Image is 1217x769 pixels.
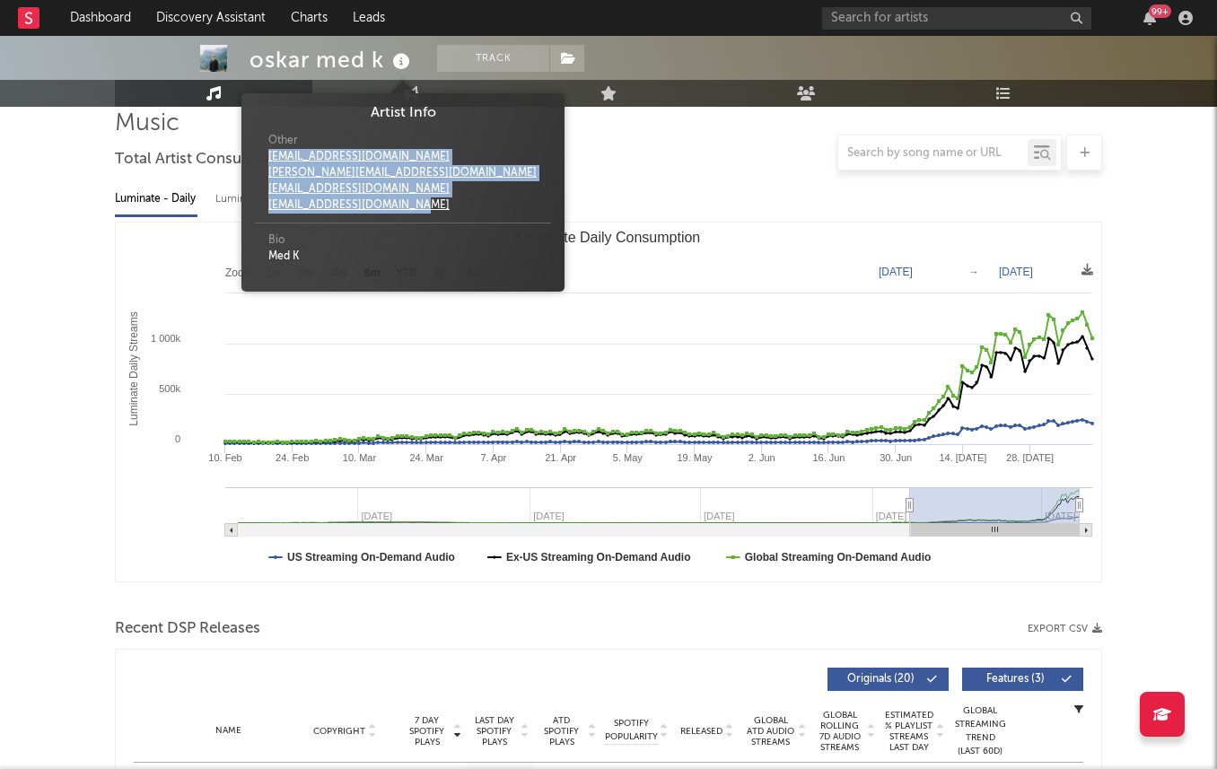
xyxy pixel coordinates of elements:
[880,452,912,463] text: 30. Jun
[838,146,1028,161] input: Search by song name or URL
[822,7,1091,30] input: Search for artists
[939,452,986,463] text: 14. [DATE]
[962,668,1083,691] button: Features(3)
[999,266,1033,278] text: [DATE]
[884,710,933,753] span: Estimated % Playlist Streams Last Day
[480,452,506,463] text: 7. Apr
[255,102,551,124] div: Artist Info
[225,267,253,279] text: Zoom
[745,551,932,564] text: Global Streaming On-Demand Audio
[545,452,576,463] text: 21. Apr
[170,724,287,738] div: Name
[151,333,181,344] text: 1 000k
[116,223,1101,581] svg: Luminate Daily Consumption
[268,133,298,149] span: Other
[827,668,949,691] button: Originals(20)
[1149,4,1171,18] div: 99 +
[680,726,722,737] span: Released
[268,152,450,162] a: [EMAIL_ADDRESS][DOMAIN_NAME]
[839,674,922,685] span: Originals ( 20 )
[1028,624,1102,634] button: Export CSV
[159,383,180,394] text: 500k
[410,452,444,463] text: 24. Mar
[749,452,775,463] text: 2. Jun
[215,184,310,214] div: Luminate - Weekly
[605,717,658,744] span: Spotify Popularity
[437,45,549,72] button: Track
[613,452,644,463] text: 5. May
[276,452,309,463] text: 24. Feb
[746,715,795,747] span: Global ATD Audio Streams
[268,249,538,265] div: Med K
[268,200,450,211] a: [EMAIL_ADDRESS][DOMAIN_NAME]
[470,715,518,747] span: Last Day Spotify Plays
[517,230,701,245] text: Luminate Daily Consumption
[268,232,285,249] span: Bio
[879,266,913,278] text: [DATE]
[968,266,979,278] text: →
[127,311,140,425] text: Luminate Daily Streams
[115,184,197,214] div: Luminate - Daily
[268,184,450,195] a: [EMAIL_ADDRESS][DOMAIN_NAME]
[506,551,691,564] text: Ex-US Streaming On-Demand Audio
[815,710,864,753] span: Global Rolling 7D Audio Streams
[403,715,451,747] span: 7 Day Spotify Plays
[115,618,260,640] span: Recent DSP Releases
[313,726,365,737] span: Copyright
[974,674,1056,685] span: Features ( 3 )
[1143,11,1156,25] button: 99+
[287,551,455,564] text: US Streaming On-Demand Audio
[250,45,415,74] div: oskar med k
[1006,452,1054,463] text: 28. [DATE]
[953,704,1007,758] div: Global Streaming Trend (Last 60D)
[677,452,713,463] text: 19. May
[343,452,377,463] text: 10. Mar
[115,113,179,135] span: Music
[812,452,845,463] text: 16. Jun
[268,168,537,179] a: [PERSON_NAME][EMAIL_ADDRESS][DOMAIN_NAME]
[538,715,585,747] span: ATD Spotify Plays
[208,452,241,463] text: 10. Feb
[175,433,180,444] text: 0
